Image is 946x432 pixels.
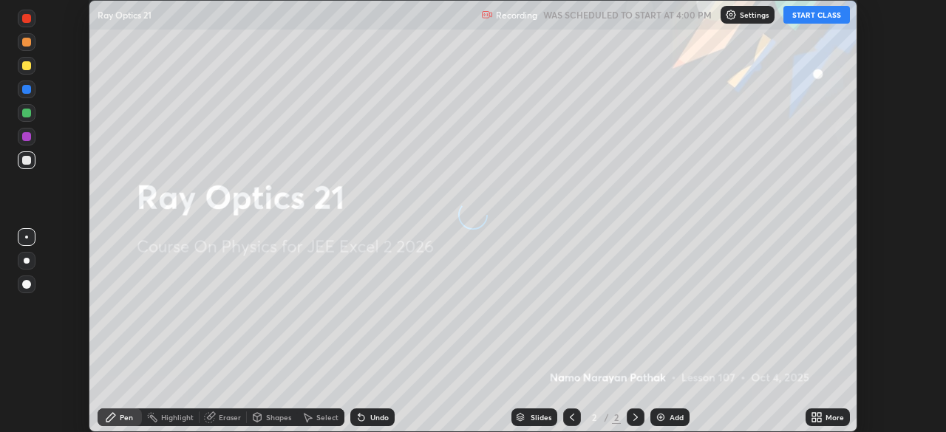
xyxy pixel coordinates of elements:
img: recording.375f2c34.svg [481,9,493,21]
h5: WAS SCHEDULED TO START AT 4:00 PM [543,8,712,21]
div: 2 [587,413,602,422]
img: add-slide-button [655,411,667,423]
div: Select [316,414,338,421]
p: Ray Optics 21 [98,9,152,21]
div: 2 [612,411,621,424]
div: Undo [370,414,389,421]
div: Shapes [266,414,291,421]
button: START CLASS [783,6,850,24]
p: Recording [496,10,537,21]
p: Settings [740,11,769,18]
div: / [605,413,609,422]
div: Highlight [161,414,194,421]
div: Pen [120,414,133,421]
div: Eraser [219,414,241,421]
div: Add [670,414,684,421]
div: More [826,414,844,421]
img: class-settings-icons [725,9,737,21]
div: Slides [531,414,551,421]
